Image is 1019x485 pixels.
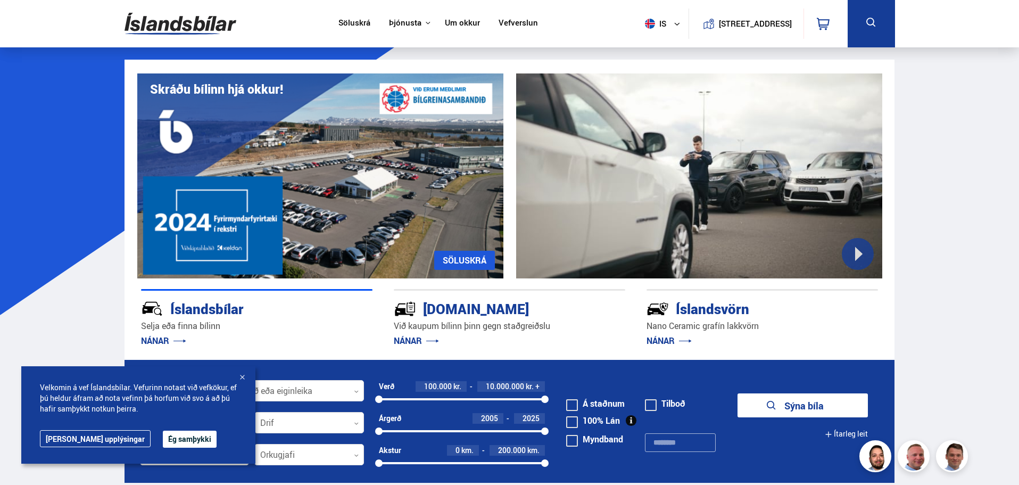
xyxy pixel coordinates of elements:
span: kr. [453,382,461,391]
div: Árgerð [379,414,401,423]
a: [STREET_ADDRESS] [694,9,798,39]
a: NÁNAR [394,335,439,347]
span: 0 [455,445,460,455]
span: Velkomin á vef Íslandsbílar. Vefurinn notast við vefkökur, ef þú heldur áfram að nota vefinn þá h... [40,382,237,414]
span: 100.000 [424,381,452,391]
label: Tilboð [645,399,685,408]
h1: Skráðu bílinn hjá okkur! [150,82,283,96]
span: + [535,382,540,391]
button: Ég samþykki [163,431,217,448]
span: 10.000.000 [486,381,524,391]
button: Þjónusta [389,18,421,28]
div: Íslandsbílar [141,299,335,317]
img: FbJEzSuNWCJXmdc-.webp [938,442,970,474]
a: SÖLUSKRÁ [434,251,495,270]
button: [STREET_ADDRESS] [723,19,788,28]
label: Á staðnum [566,399,625,408]
span: 2025 [523,413,540,423]
a: Söluskrá [338,18,370,29]
span: km. [527,446,540,455]
img: nhp88E3Fdnt1Opn2.png [861,442,893,474]
button: is [641,8,689,39]
img: G0Ugv5HjCgRt.svg [125,6,236,41]
img: siFngHWaQ9KaOqBr.png [899,442,931,474]
img: JRvxyua_JYH6wB4c.svg [141,298,163,320]
a: NÁNAR [647,335,692,347]
span: is [641,19,667,29]
a: NÁNAR [141,335,186,347]
p: Við kaupum bílinn þinn gegn staðgreiðslu [394,320,625,332]
div: Verð [379,382,394,391]
p: Selja eða finna bílinn [141,320,372,332]
button: Ítarleg leit [825,422,868,446]
button: Sýna bíla [738,393,868,417]
span: km. [461,446,474,455]
img: eKx6w-_Home_640_.png [137,73,503,278]
a: Vefverslun [499,18,538,29]
span: 200.000 [498,445,526,455]
div: [DOMAIN_NAME] [394,299,587,317]
img: tr5P-W3DuiFaO7aO.svg [394,298,416,320]
div: Akstur [379,446,401,455]
img: -Svtn6bYgwAsiwNX.svg [647,298,669,320]
label: Myndband [566,435,623,443]
a: Um okkur [445,18,480,29]
div: Íslandsvörn [647,299,840,317]
img: svg+xml;base64,PHN2ZyB4bWxucz0iaHR0cDovL3d3dy53My5vcmcvMjAwMC9zdmciIHdpZHRoPSI1MTIiIGhlaWdodD0iNT... [645,19,655,29]
label: 100% Lán [566,416,620,425]
p: Nano Ceramic grafín lakkvörn [647,320,878,332]
span: 2005 [481,413,498,423]
a: [PERSON_NAME] upplýsingar [40,430,151,447]
span: kr. [526,382,534,391]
